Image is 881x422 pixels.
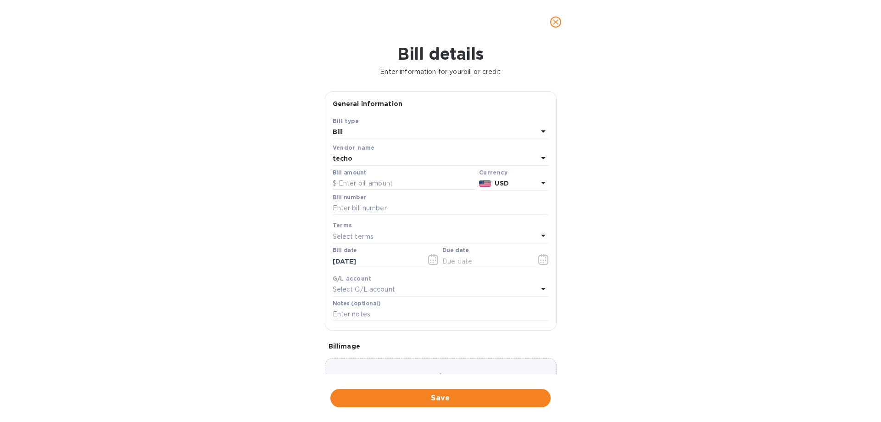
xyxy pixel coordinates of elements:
[338,393,543,404] span: Save
[333,254,419,268] input: Select date
[333,170,366,175] label: Bill amount
[333,232,374,242] p: Select terms
[333,155,353,162] b: techo
[7,67,874,77] p: Enter information for your bill or credit
[333,118,359,124] b: Bill type
[479,169,507,176] b: Currency
[495,180,508,187] b: USD
[333,195,366,200] label: Bill number
[333,177,475,191] input: $ Enter bill amount
[442,254,529,268] input: Due date
[545,11,567,33] button: close
[333,275,372,282] b: G/L account
[333,248,357,253] label: Bill date
[333,100,403,107] b: General information
[329,342,553,351] p: Bill image
[333,222,352,229] b: Terms
[479,180,491,187] img: USD
[333,144,375,151] b: Vendor name
[442,248,468,253] label: Due date
[330,389,551,407] button: Save
[7,44,874,63] h1: Bill details
[333,308,549,321] input: Enter notes
[333,301,381,306] label: Notes (optional)
[333,128,343,135] b: Bill
[333,202,549,215] input: Enter bill number
[333,285,395,294] p: Select G/L account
